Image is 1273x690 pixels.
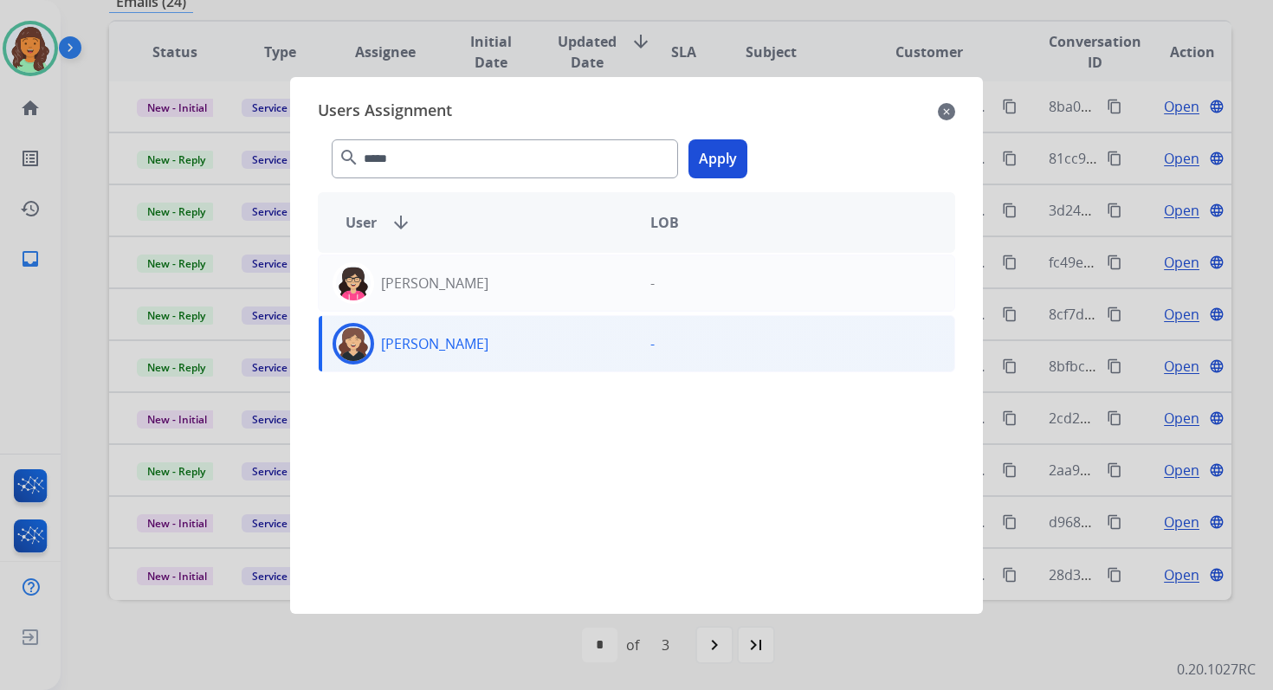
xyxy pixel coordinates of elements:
[938,101,955,122] mat-icon: close
[391,212,411,233] mat-icon: arrow_downward
[332,212,636,233] div: User
[650,273,655,293] p: -
[650,333,655,354] p: -
[318,98,452,126] span: Users Assignment
[381,333,488,354] p: [PERSON_NAME]
[339,147,359,168] mat-icon: search
[688,139,747,178] button: Apply
[650,212,679,233] span: LOB
[381,273,488,293] p: [PERSON_NAME]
